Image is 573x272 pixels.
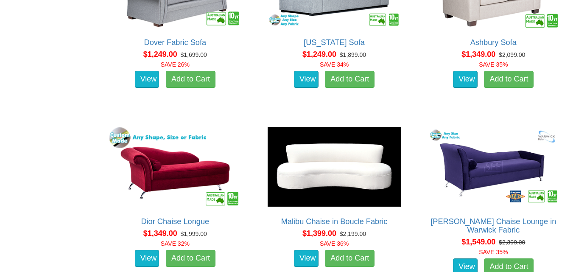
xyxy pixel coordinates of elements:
[320,240,349,247] font: SAVE 36%
[281,217,388,226] a: Malibu Chaise in Boucle Fabric
[294,250,319,267] a: View
[143,229,177,238] span: $1,349.00
[135,71,159,88] a: View
[302,50,336,59] span: $1,249.00
[325,250,375,267] a: Add to Cart
[340,230,366,237] del: $2,199.00
[430,217,556,234] a: [PERSON_NAME] Chaise Lounge in Warwick Fabric
[144,38,207,47] a: Dover Fabric Sofa
[320,61,349,68] font: SAVE 34%
[266,125,402,209] img: Malibu Chaise in Boucle Fabric
[499,51,525,58] del: $2,099.00
[294,71,319,88] a: View
[302,229,336,238] span: $1,399.00
[484,71,534,88] a: Add to Cart
[461,50,495,59] span: $1,349.00
[479,249,508,255] font: SAVE 35%
[453,71,478,88] a: View
[161,61,190,68] font: SAVE 26%
[461,238,495,246] span: $1,549.00
[325,71,375,88] a: Add to Cart
[181,230,207,237] del: $1,999.00
[135,250,159,267] a: View
[470,38,517,47] a: Ashbury Sofa
[166,250,215,267] a: Add to Cart
[181,51,207,58] del: $1,699.00
[166,71,215,88] a: Add to Cart
[499,239,525,246] del: $2,399.00
[479,61,508,68] font: SAVE 35%
[143,50,177,59] span: $1,249.00
[340,51,366,58] del: $1,899.00
[141,217,209,226] a: Dior Chaise Longue
[425,125,562,209] img: Romeo Chaise Lounge in Warwick Fabric
[161,240,190,247] font: SAVE 32%
[106,125,243,209] img: Dior Chaise Longue
[304,38,365,47] a: [US_STATE] Sofa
